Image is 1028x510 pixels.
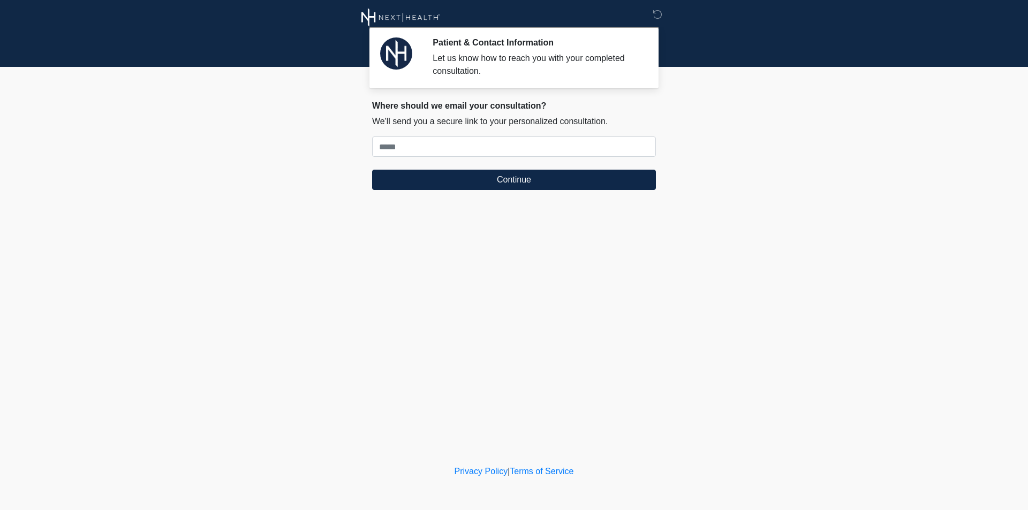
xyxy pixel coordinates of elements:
p: We'll send you a secure link to your personalized consultation. [372,115,656,128]
a: Terms of Service [510,467,573,476]
a: | [508,467,510,476]
a: Privacy Policy [455,467,508,476]
h2: Patient & Contact Information [433,37,640,48]
div: Let us know how to reach you with your completed consultation. [433,52,640,78]
img: Agent Avatar [380,37,412,70]
h2: Where should we email your consultation? [372,101,656,111]
button: Continue [372,170,656,190]
img: Next Health Wellness Logo [361,8,440,27]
